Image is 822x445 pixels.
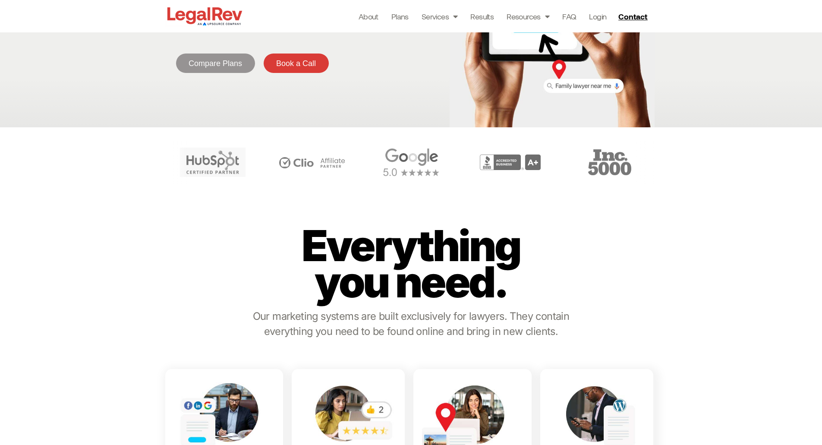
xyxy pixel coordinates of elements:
a: Resources [507,10,549,22]
nav: Menu [359,10,607,22]
a: Login [589,10,606,22]
span: Book a Call [276,60,316,67]
a: Services [422,10,458,22]
div: 3 / 6 [562,140,657,184]
div: 1 / 6 [364,140,459,184]
p: Everything you need. [285,227,536,300]
a: Plans [391,10,409,22]
div: 2 / 6 [463,140,558,184]
span: Compare Plans [189,60,242,67]
div: Carousel [165,140,657,184]
div: 5 / 6 [165,140,260,184]
a: Contact [615,9,653,23]
p: Our marketing systems are built exclusively for lawyers. They contain everything you need to be f... [248,309,574,339]
span: Contact [618,13,647,20]
div: 6 / 6 [265,140,359,184]
a: Book a Call [264,54,329,73]
a: Compare Plans [176,54,255,73]
a: Results [470,10,494,22]
a: FAQ [562,10,576,22]
a: About [359,10,378,22]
